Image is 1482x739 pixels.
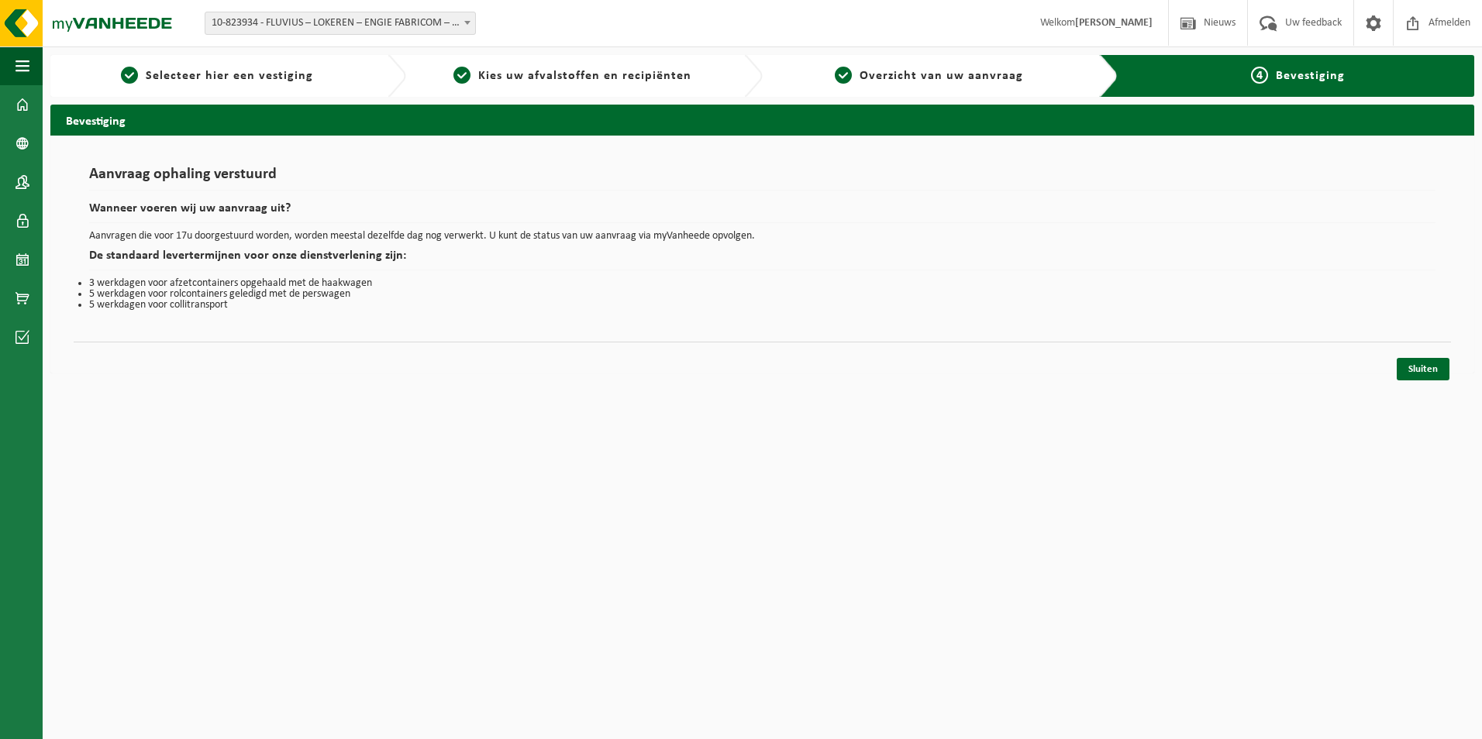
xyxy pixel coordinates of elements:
[121,67,138,84] span: 1
[58,67,375,85] a: 1Selecteer hier een vestiging
[1276,70,1345,82] span: Bevestiging
[1251,67,1268,84] span: 4
[89,249,1435,270] h2: De standaard levertermijnen voor onze dienstverlening zijn:
[89,278,1435,289] li: 3 werkdagen voor afzetcontainers opgehaald met de haakwagen
[89,231,1435,242] p: Aanvragen die voor 17u doorgestuurd worden, worden meestal dezelfde dag nog verwerkt. U kunt de s...
[835,67,852,84] span: 3
[770,67,1087,85] a: 3Overzicht van uw aanvraag
[414,67,731,85] a: 2Kies uw afvalstoffen en recipiënten
[205,12,476,35] span: 10-823934 - FLUVIUS – LOKEREN – ENGIE FABRICOM – WETTEREN - WETTEREN
[50,105,1474,135] h2: Bevestiging
[205,12,475,34] span: 10-823934 - FLUVIUS – LOKEREN – ENGIE FABRICOM – WETTEREN - WETTEREN
[1397,358,1449,380] a: Sluiten
[89,300,1435,311] li: 5 werkdagen voor collitransport
[453,67,470,84] span: 2
[89,167,1435,191] h1: Aanvraag ophaling verstuurd
[1075,17,1153,29] strong: [PERSON_NAME]
[89,202,1435,223] h2: Wanneer voeren wij uw aanvraag uit?
[860,70,1023,82] span: Overzicht van uw aanvraag
[89,289,1435,300] li: 5 werkdagen voor rolcontainers geledigd met de perswagen
[478,70,691,82] span: Kies uw afvalstoffen en recipiënten
[146,70,313,82] span: Selecteer hier een vestiging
